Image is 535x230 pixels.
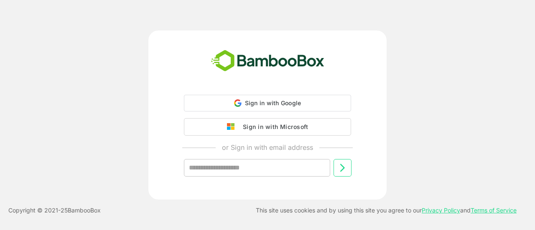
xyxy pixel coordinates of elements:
span: Sign in with Google [245,99,301,106]
a: Terms of Service [471,207,517,214]
div: Sign in with Google [184,95,351,111]
button: Sign in with Microsoft [184,118,351,136]
img: google [227,123,239,131]
div: Sign in with Microsoft [239,121,308,132]
p: Copyright © 2021- 25 BambooBox [8,205,101,215]
a: Privacy Policy [422,207,460,214]
p: or Sign in with email address [222,142,313,152]
img: bamboobox [206,47,329,75]
p: This site uses cookies and by using this site you agree to our and [256,205,517,215]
